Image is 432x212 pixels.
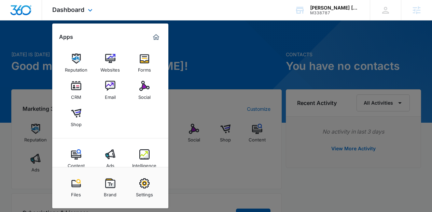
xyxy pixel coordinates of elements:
[138,64,151,73] div: Forms
[151,32,162,43] a: Marketing 360® Dashboard
[105,91,116,100] div: Email
[131,175,157,201] a: Settings
[100,64,120,73] div: Websites
[59,34,73,40] h2: Apps
[131,50,157,76] a: Forms
[63,105,89,131] a: Shop
[68,160,85,168] div: Content
[63,146,89,172] a: Content
[138,91,151,100] div: Social
[71,91,81,100] div: CRM
[132,160,156,168] div: Intelligence
[63,77,89,103] a: CRM
[131,146,157,172] a: Intelligence
[106,160,114,168] div: Ads
[63,50,89,76] a: Reputation
[97,146,123,172] a: Ads
[97,77,123,103] a: Email
[97,50,123,76] a: Websites
[71,188,81,197] div: Files
[65,64,87,73] div: Reputation
[52,6,84,13] span: Dashboard
[104,188,116,197] div: Brand
[310,11,360,15] div: account id
[63,175,89,201] a: Files
[71,118,82,127] div: Shop
[131,77,157,103] a: Social
[310,5,360,11] div: account name
[97,175,123,201] a: Brand
[136,188,153,197] div: Settings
